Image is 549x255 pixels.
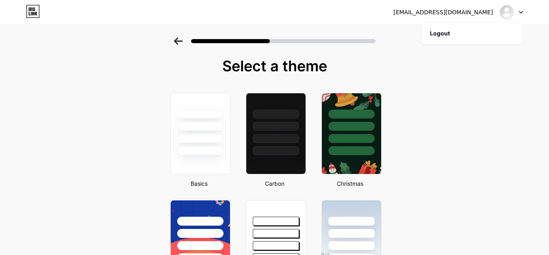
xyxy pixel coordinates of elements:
div: Basics [168,179,230,188]
img: teatimebookshop [499,4,514,20]
li: Logout [422,22,523,44]
div: [EMAIL_ADDRESS][DOMAIN_NAME] [393,8,493,17]
div: Christmas [319,179,382,188]
div: Select a theme [167,58,382,74]
div: Carbon [243,179,306,188]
